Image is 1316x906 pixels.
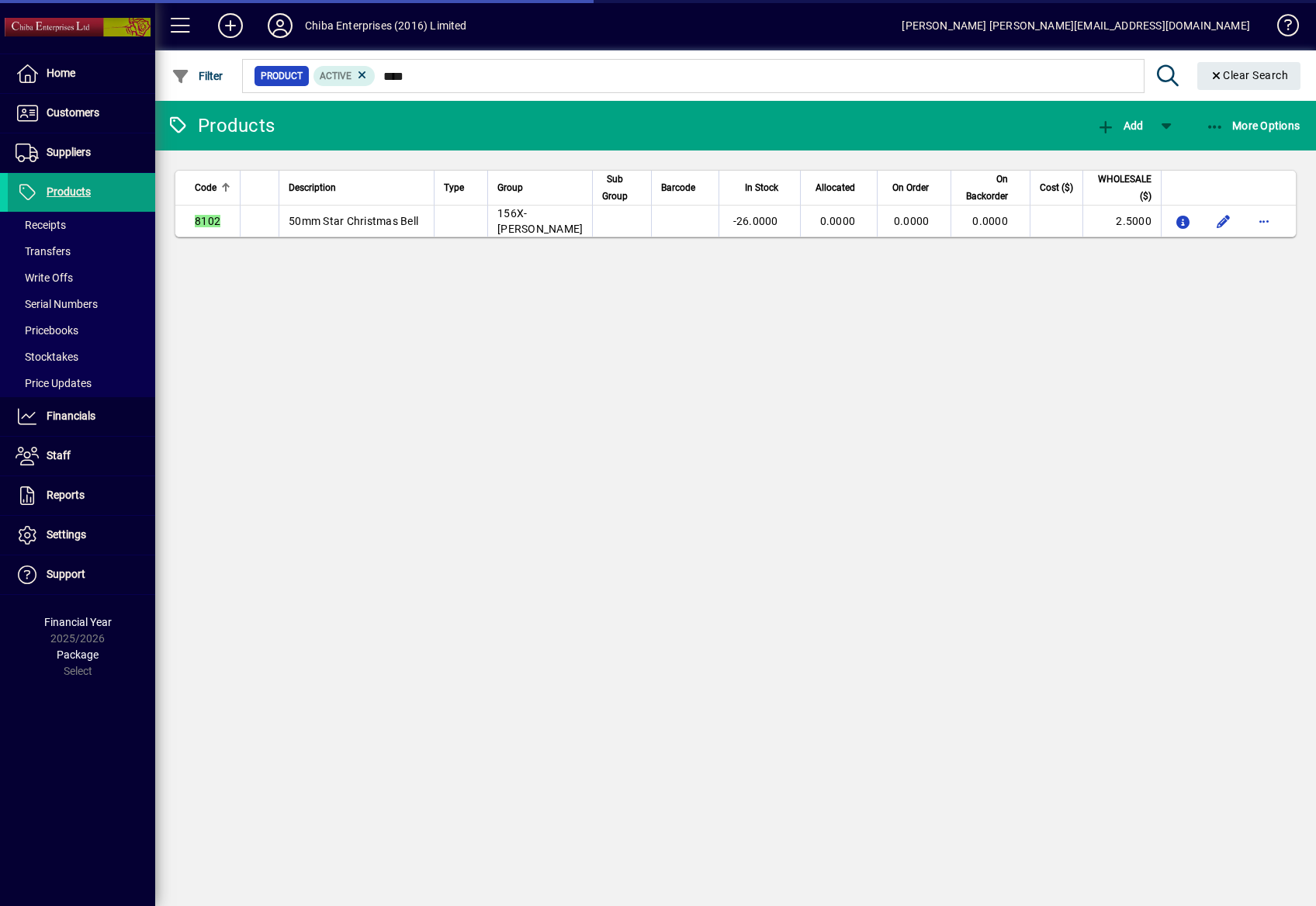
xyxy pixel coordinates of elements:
[16,245,71,258] span: Transfers
[47,146,91,158] span: Suppliers
[8,344,155,370] a: Stocktakes
[902,13,1250,38] div: [PERSON_NAME] [PERSON_NAME][EMAIL_ADDRESS][DOMAIN_NAME]
[47,67,75,79] span: Home
[168,62,227,90] button: Filter
[961,171,1022,205] div: On Backorder
[206,12,255,40] button: Add
[47,410,95,422] span: Financials
[289,179,336,196] span: Description
[1252,209,1276,233] button: More options
[8,238,155,265] a: Transfers
[1040,179,1073,196] span: Cost ($)
[8,212,155,238] a: Receipts
[894,215,930,227] span: 0.0000
[8,397,155,436] a: Financials
[602,171,628,205] span: Sub Group
[47,185,91,198] span: Products
[887,179,943,196] div: On Order
[44,616,112,628] span: Financial Year
[16,298,98,310] span: Serial Numbers
[16,271,73,284] span: Write Offs
[1197,62,1301,90] button: Clear
[289,215,418,227] span: 50mm Star Christmas Bell
[16,351,78,363] span: Stocktakes
[810,179,869,196] div: Allocated
[47,449,71,462] span: Staff
[16,219,66,231] span: Receipts
[8,516,155,555] a: Settings
[892,179,929,196] span: On Order
[16,377,92,389] span: Price Updates
[320,71,352,81] span: Active
[8,370,155,396] a: Price Updates
[972,215,1008,227] span: 0.0000
[47,106,99,119] span: Customers
[444,179,464,196] span: Type
[1266,3,1297,54] a: Knowledge Base
[8,291,155,317] a: Serial Numbers
[661,179,695,196] span: Barcode
[1211,209,1236,233] button: Edit
[497,207,583,235] span: 156X-[PERSON_NAME]
[497,179,523,196] span: Group
[497,179,583,196] div: Group
[661,179,709,196] div: Barcode
[289,179,424,196] div: Description
[313,66,376,86] mat-chip: Activation Status: Active
[816,179,855,196] span: Allocated
[8,317,155,344] a: Pricebooks
[261,68,303,84] span: Product
[444,179,478,196] div: Type
[1202,112,1304,140] button: More Options
[167,113,275,138] div: Products
[729,179,791,196] div: In Stock
[47,568,85,580] span: Support
[961,171,1008,205] span: On Backorder
[8,94,155,133] a: Customers
[8,476,155,515] a: Reports
[1082,206,1161,237] td: 2.5000
[1206,119,1300,132] span: More Options
[602,171,642,205] div: Sub Group
[8,265,155,291] a: Write Offs
[1093,112,1147,140] button: Add
[8,133,155,172] a: Suppliers
[195,179,216,196] span: Code
[745,179,778,196] span: In Stock
[195,215,220,227] em: 8102
[16,324,78,337] span: Pricebooks
[255,12,305,40] button: Profile
[195,179,230,196] div: Code
[820,215,856,227] span: 0.0000
[8,54,155,93] a: Home
[57,648,99,661] span: Package
[47,489,85,501] span: Reports
[47,528,86,541] span: Settings
[733,215,778,227] span: -26.0000
[8,555,155,594] a: Support
[305,13,467,38] div: Chiba Enterprises (2016) Limited
[1093,171,1151,205] span: WHOLESALE ($)
[8,437,155,475] a: Staff
[1096,119,1143,132] span: Add
[1210,69,1289,81] span: Clear Search
[171,70,223,82] span: Filter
